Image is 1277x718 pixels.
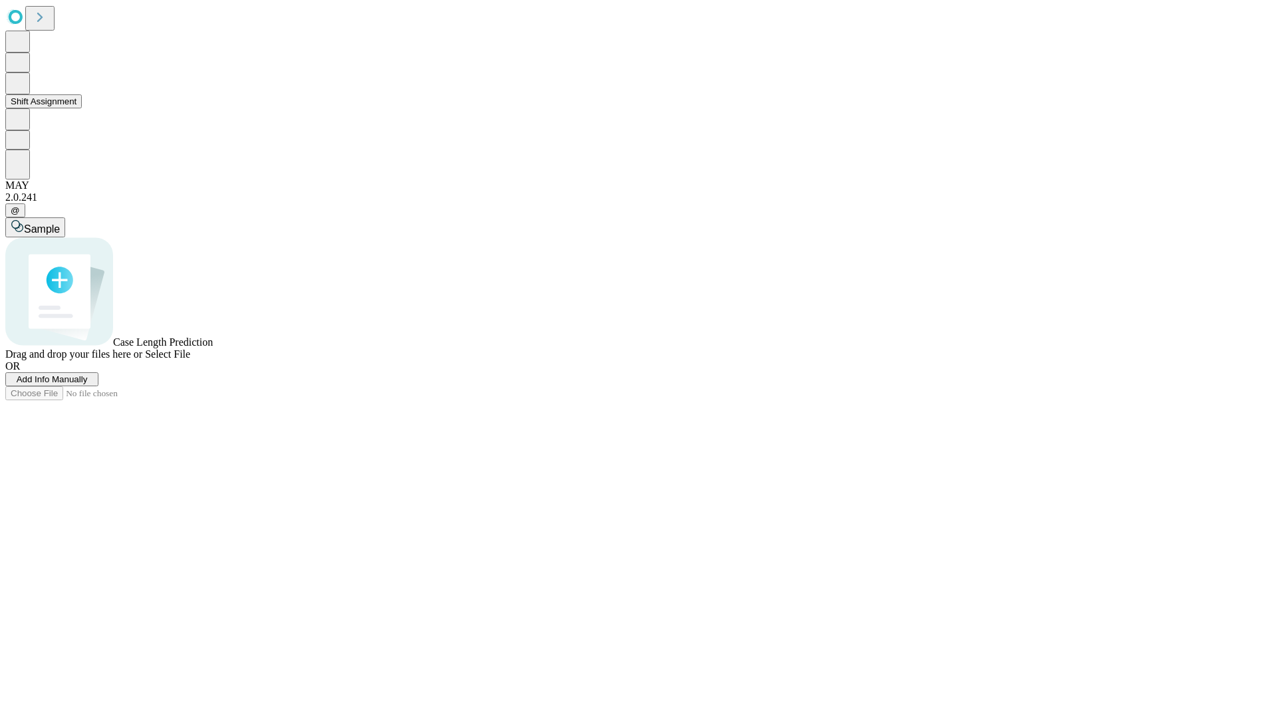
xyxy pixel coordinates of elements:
[5,179,1272,191] div: MAY
[5,348,142,360] span: Drag and drop your files here or
[24,223,60,235] span: Sample
[17,374,88,384] span: Add Info Manually
[11,205,20,215] span: @
[113,336,213,348] span: Case Length Prediction
[5,372,98,386] button: Add Info Manually
[5,360,20,372] span: OR
[5,203,25,217] button: @
[5,191,1272,203] div: 2.0.241
[5,217,65,237] button: Sample
[5,94,82,108] button: Shift Assignment
[145,348,190,360] span: Select File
